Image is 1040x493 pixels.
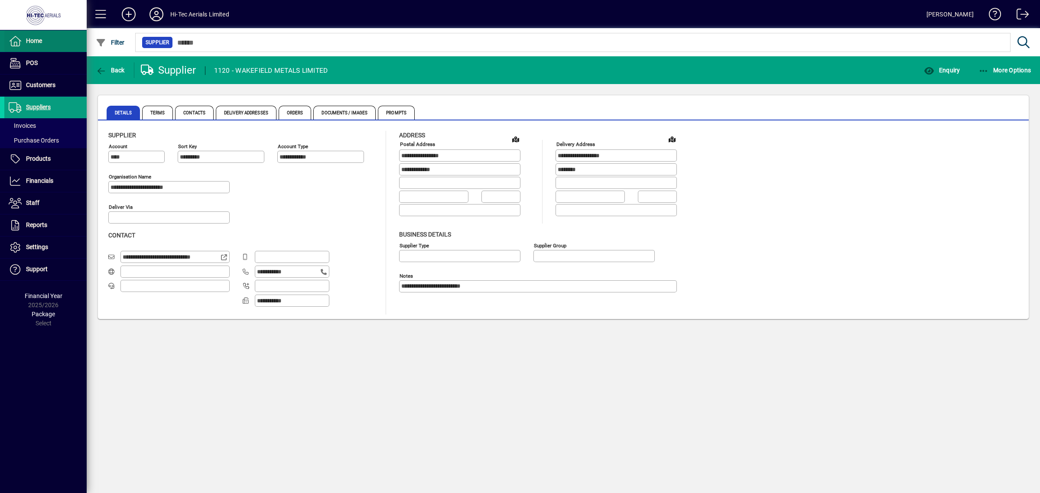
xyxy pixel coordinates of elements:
mat-label: Organisation name [109,174,151,180]
a: Invoices [4,118,87,133]
span: Business details [399,231,451,238]
button: Profile [143,6,170,22]
span: Customers [26,81,55,88]
a: View on map [509,132,523,146]
mat-label: Sort key [178,143,197,149]
span: Back [96,67,125,74]
mat-label: Supplier group [534,242,566,248]
button: More Options [976,62,1033,78]
button: Add [115,6,143,22]
span: Package [32,311,55,318]
a: Support [4,259,87,280]
span: Documents / Images [313,106,376,120]
span: Contact [108,232,135,239]
span: POS [26,59,38,66]
mat-label: Deliver via [109,204,133,210]
button: Filter [94,35,127,50]
span: Invoices [9,122,36,129]
div: [PERSON_NAME] [926,7,974,21]
span: Address [399,132,425,139]
span: Support [26,266,48,272]
a: Products [4,148,87,170]
span: Financial Year [25,292,62,299]
a: Reports [4,214,87,236]
a: Purchase Orders [4,133,87,148]
mat-label: Account Type [278,143,308,149]
a: POS [4,52,87,74]
div: Hi-Tec Aerials Limited [170,7,229,21]
span: Supplier [108,132,136,139]
span: Staff [26,199,39,206]
a: Financials [4,170,87,192]
a: Settings [4,237,87,258]
span: Reports [26,221,47,228]
span: Home [26,37,42,44]
button: Back [94,62,127,78]
mat-label: Account [109,143,127,149]
span: Delivery Addresses [216,106,276,120]
a: Logout [1010,2,1029,30]
mat-label: Notes [400,272,413,279]
span: Orders [279,106,312,120]
span: Terms [142,106,173,120]
span: Supplier [146,38,169,47]
span: More Options [978,67,1031,74]
span: Products [26,155,51,162]
a: Staff [4,192,87,214]
span: Enquiry [924,67,960,74]
span: Details [107,106,140,120]
button: Enquiry [922,62,962,78]
div: Supplier [141,63,196,77]
a: Knowledge Base [982,2,1001,30]
app-page-header-button: Back [87,62,134,78]
span: Filter [96,39,125,46]
a: Home [4,30,87,52]
span: Settings [26,243,48,250]
mat-label: Supplier type [400,242,429,248]
span: Purchase Orders [9,137,59,144]
span: Financials [26,177,53,184]
a: Customers [4,75,87,96]
a: View on map [665,132,679,146]
span: Contacts [175,106,214,120]
span: Prompts [378,106,415,120]
span: Suppliers [26,104,51,110]
div: 1120 - WAKEFIELD METALS LIMITED [214,64,328,78]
